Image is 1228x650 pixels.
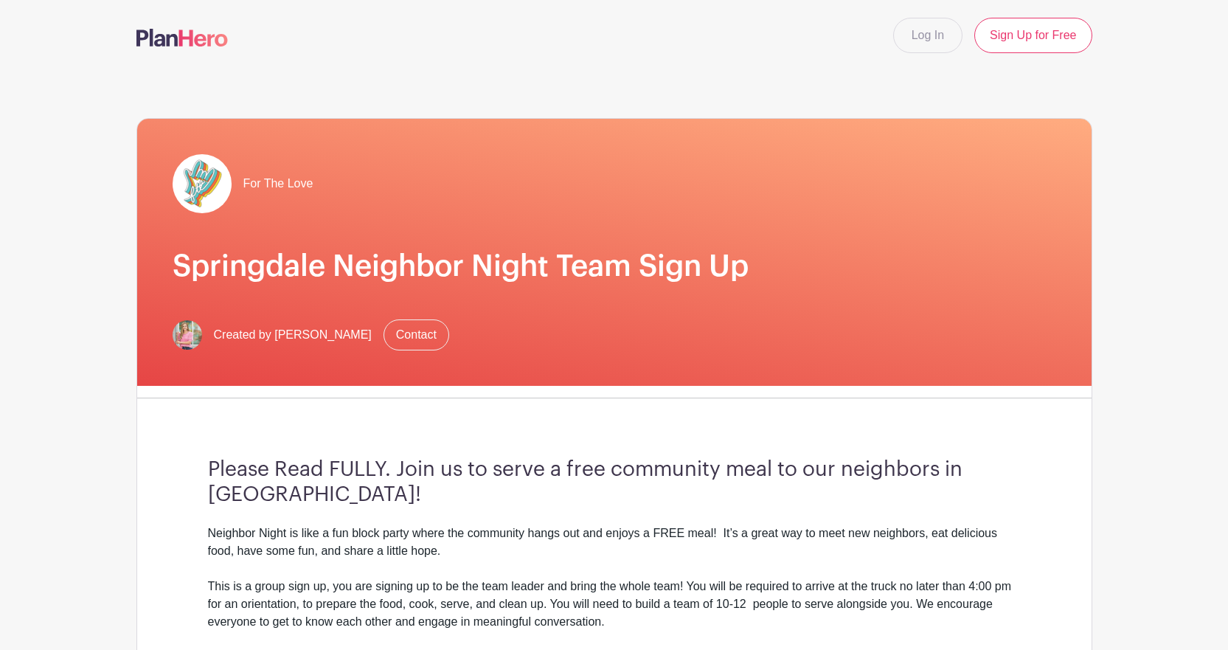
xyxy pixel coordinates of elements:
[893,18,962,53] a: Log In
[208,525,1021,631] div: Neighbor Night is like a fun block party where the community hangs out and enjoys a FREE meal! It...
[243,175,313,193] span: For The Love
[208,457,1021,507] h3: Please Read FULLY. Join us to serve a free community meal to our neighbors in [GEOGRAPHIC_DATA]!
[173,249,1056,284] h1: Springdale Neighbor Night Team Sign Up
[173,320,202,350] img: 2x2%20headshot.png
[173,154,232,213] img: pageload-spinner.gif
[136,29,228,46] img: logo-507f7623f17ff9eddc593b1ce0a138ce2505c220e1c5a4e2b4648c50719b7d32.svg
[214,326,372,344] span: Created by [PERSON_NAME]
[384,319,449,350] a: Contact
[974,18,1092,53] a: Sign Up for Free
